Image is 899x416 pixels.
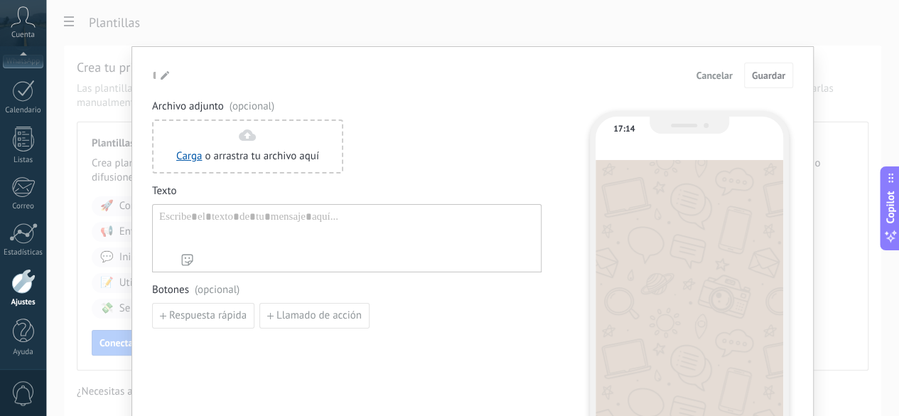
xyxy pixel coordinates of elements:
[3,348,44,357] div: Ayuda
[169,311,247,321] span: Respuesta rápida
[3,202,44,211] div: Correo
[152,283,542,297] span: Botones
[744,63,793,88] button: Guardar
[230,100,274,114] span: (opcional)
[613,124,635,134] div: 17:14
[152,184,542,198] span: Texto
[152,303,254,329] button: Respuesta rápida
[3,298,44,307] div: Ajustes
[152,100,542,114] span: Archivo adjunto
[176,149,202,163] a: Carga
[3,248,44,257] div: Estadísticas
[276,311,362,321] span: Llamado de acción
[259,303,370,329] button: Llamado de acción
[195,283,239,297] span: (opcional)
[883,191,898,223] span: Copilot
[3,106,44,115] div: Calendario
[690,65,739,86] button: Cancelar
[205,149,319,164] span: o arrastra tu archivo aquí
[3,156,44,165] div: Listas
[11,31,35,40] span: Cuenta
[752,70,785,80] span: Guardar
[696,70,733,80] span: Cancelar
